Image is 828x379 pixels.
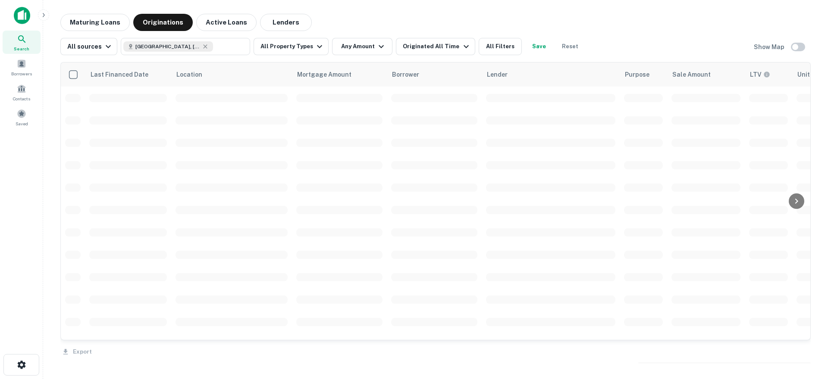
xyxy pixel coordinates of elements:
[525,38,553,55] button: Save your search to get updates of matches that match your search criteria.
[556,38,584,55] button: Reset
[482,62,620,87] th: Lender
[745,62,792,87] th: LTVs displayed on the website are for informational purposes only and may be reported incorrectly...
[171,62,292,87] th: Location
[332,38,392,55] button: Any Amount
[750,70,770,79] div: LTVs displayed on the website are for informational purposes only and may be reported incorrectly...
[90,69,160,80] span: Last Financed Date
[133,14,193,31] button: Originations
[785,310,828,351] iframe: Chat Widget
[135,43,200,50] span: [GEOGRAPHIC_DATA], [GEOGRAPHIC_DATA], [GEOGRAPHIC_DATA]
[750,70,781,79] span: LTVs displayed on the website are for informational purposes only and may be reported incorrectly...
[260,14,312,31] button: Lenders
[11,70,32,77] span: Borrowers
[297,69,363,80] span: Mortgage Amount
[620,62,667,87] th: Purpose
[3,81,41,104] a: Contacts
[13,95,30,102] span: Contacts
[196,14,257,31] button: Active Loans
[85,62,171,87] th: Last Financed Date
[750,70,762,79] h6: LTV
[667,62,745,87] th: Sale Amount
[754,42,786,52] h6: Show Map
[387,62,482,87] th: Borrower
[625,69,661,80] span: Purpose
[292,62,387,87] th: Mortgage Amount
[479,38,522,55] button: All Filters
[3,31,41,54] a: Search
[392,69,419,80] span: Borrower
[254,38,329,55] button: All Property Types
[396,38,475,55] button: Originated All Time
[60,14,130,31] button: Maturing Loans
[16,120,28,127] span: Saved
[176,69,213,80] span: Location
[60,38,117,55] button: All sources
[672,69,722,80] span: Sale Amount
[67,41,113,52] div: All sources
[403,41,471,52] div: Originated All Time
[14,45,29,52] span: Search
[14,7,30,24] img: capitalize-icon.png
[3,56,41,79] a: Borrowers
[487,69,508,80] span: Lender
[3,106,41,129] a: Saved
